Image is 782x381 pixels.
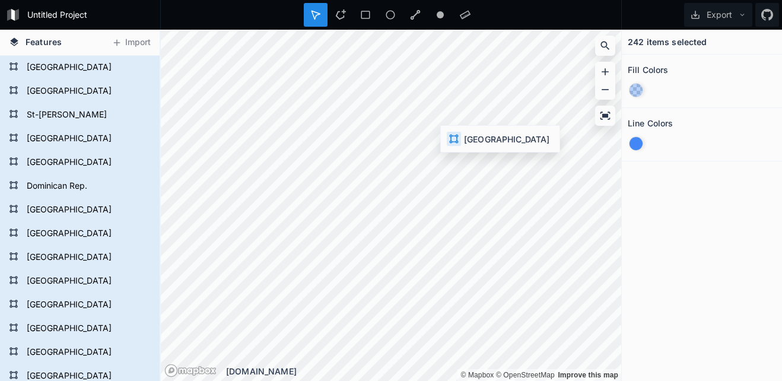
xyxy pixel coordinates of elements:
h2: Line Colors [628,114,673,132]
a: OpenStreetMap [496,371,555,379]
a: Mapbox [460,371,494,379]
h2: Fill Colors [628,61,669,79]
div: [DOMAIN_NAME] [226,365,621,377]
a: Map feedback [558,371,618,379]
button: Import [106,33,157,52]
button: Export [684,3,752,27]
a: Mapbox logo [164,364,217,377]
span: Features [26,36,62,48]
h4: 242 items selected [628,36,707,48]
